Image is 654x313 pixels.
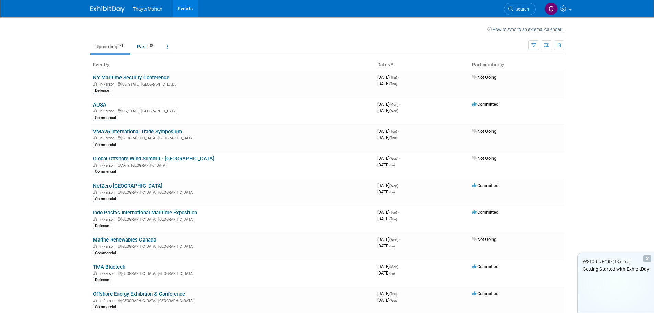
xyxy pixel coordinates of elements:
span: - [398,291,399,296]
span: In-Person [99,190,117,195]
div: Commercial [93,169,118,175]
span: In-Person [99,82,117,87]
span: (Wed) [389,299,398,302]
span: [DATE] [377,243,395,248]
span: - [399,156,400,161]
span: In-Person [99,109,117,113]
span: - [399,102,400,107]
a: Past55 [132,40,160,53]
img: In-Person Event [93,82,97,86]
div: [GEOGRAPHIC_DATA], [GEOGRAPHIC_DATA] [93,270,372,276]
a: TMA Bluetech [93,264,125,270]
div: Getting Started with ExhibitDay [578,266,654,272]
a: Sort by Start Date [390,62,393,67]
span: (Thu) [389,82,397,86]
span: 55 [147,43,155,48]
span: In-Person [99,299,117,303]
a: AUSA [93,102,106,108]
span: (Wed) [389,157,398,160]
span: Not Going [472,237,496,242]
span: Committed [472,264,498,269]
div: [GEOGRAPHIC_DATA], [GEOGRAPHIC_DATA] [93,135,372,141]
div: [GEOGRAPHIC_DATA], [GEOGRAPHIC_DATA] [93,216,372,222]
img: In-Person Event [93,271,97,275]
span: - [398,128,399,134]
span: [DATE] [377,189,395,194]
span: [DATE] [377,135,397,140]
img: In-Person Event [93,299,97,302]
div: [US_STATE], [GEOGRAPHIC_DATA] [93,108,372,113]
div: Commercial [93,250,118,256]
a: Sort by Event Name [105,62,109,67]
div: Commercial [93,115,118,121]
span: [DATE] [377,81,397,86]
span: - [399,183,400,188]
span: (Mon) [389,103,398,107]
span: (Thu) [389,136,397,140]
span: Not Going [472,128,496,134]
span: In-Person [99,163,117,168]
span: [DATE] [377,162,395,167]
span: Not Going [472,156,496,161]
span: In-Person [99,244,117,249]
span: (Fri) [389,163,395,167]
span: - [398,75,399,80]
span: - [399,264,400,269]
span: Committed [472,210,498,215]
span: (Wed) [389,184,398,188]
img: In-Person Event [93,190,97,194]
a: NY Maritime Security Conference [93,75,169,81]
span: (Tue) [389,292,397,296]
div: Defense [93,88,111,94]
span: [DATE] [377,210,399,215]
span: (Fri) [389,271,395,275]
span: [DATE] [377,298,398,303]
span: [DATE] [377,156,400,161]
span: 48 [118,43,125,48]
span: (Thu) [389,217,397,221]
span: [DATE] [377,128,399,134]
th: Dates [375,59,469,71]
a: Upcoming48 [90,40,130,53]
span: (13 mins) [613,259,631,264]
a: VMA25 International Trade Symposium [93,128,182,135]
a: Global Offshore Wind Summit - [GEOGRAPHIC_DATA] [93,156,214,162]
span: In-Person [99,271,117,276]
div: [GEOGRAPHIC_DATA], [GEOGRAPHIC_DATA] [93,189,372,195]
a: Indo Pacific International Maritime Exposition [93,210,197,216]
span: (Wed) [389,109,398,113]
span: [DATE] [377,237,400,242]
span: Not Going [472,75,496,80]
div: Commercial [93,196,118,202]
span: In-Person [99,217,117,222]
div: Akita, [GEOGRAPHIC_DATA] [93,162,372,168]
img: In-Person Event [93,109,97,112]
img: In-Person Event [93,217,97,221]
span: - [398,210,399,215]
span: (Mon) [389,265,398,269]
th: Event [90,59,375,71]
div: Defense [93,277,111,283]
span: [DATE] [377,102,400,107]
div: Commercial [93,142,118,148]
span: (Thu) [389,76,397,79]
img: In-Person Event [93,163,97,167]
span: (Tue) [389,211,397,214]
div: Commercial [93,304,118,310]
a: NetZero [GEOGRAPHIC_DATA] [93,183,162,189]
div: Dismiss [643,255,651,262]
span: (Fri) [389,244,395,248]
span: [DATE] [377,291,399,296]
span: Committed [472,102,498,107]
a: Sort by Participation Type [501,62,504,67]
span: [DATE] [377,270,395,276]
span: [DATE] [377,264,400,269]
span: Committed [472,183,498,188]
a: Search [504,3,536,15]
img: ExhibitDay [90,6,125,13]
div: [GEOGRAPHIC_DATA], [GEOGRAPHIC_DATA] [93,243,372,249]
span: - [399,237,400,242]
span: (Fri) [389,190,395,194]
div: Defense [93,223,111,229]
span: In-Person [99,136,117,141]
